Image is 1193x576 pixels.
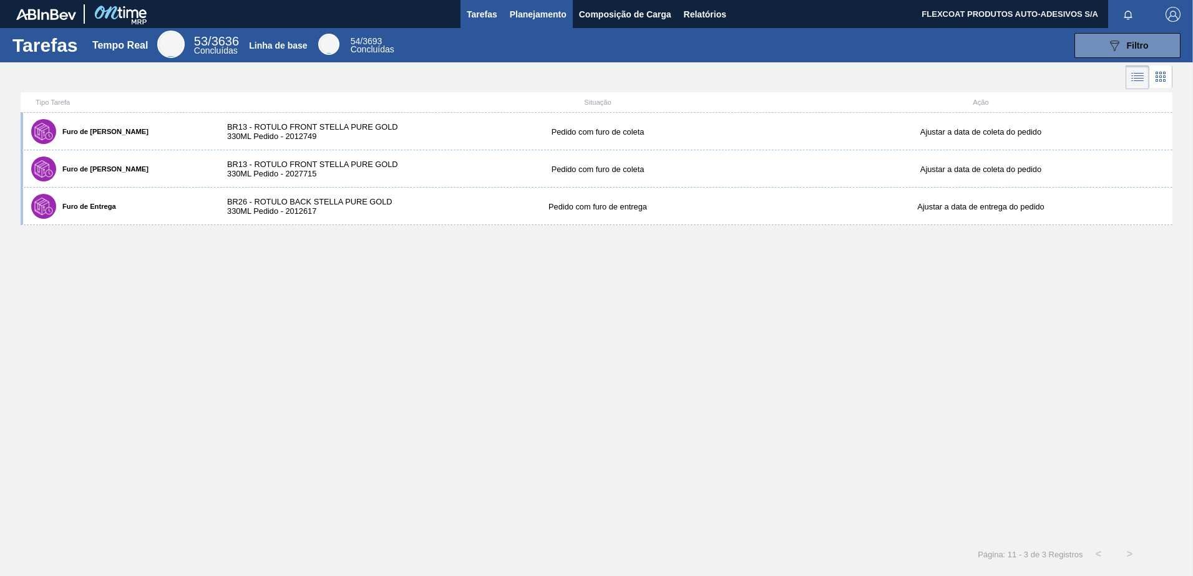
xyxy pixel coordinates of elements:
[467,7,497,22] span: Tarefas
[1127,41,1149,50] span: Filtro
[406,202,789,211] div: Pedido com furo de entrega
[510,7,567,22] span: Planejamento
[212,34,240,48] font: 3636
[215,122,406,141] div: BR13 - ROTULO FRONT STELLA PURE GOLD 330ML Pedido - 2012749
[351,36,382,46] span: /
[194,46,238,55] span: Concluídas
[12,38,78,52] h1: Tarefas
[56,128,149,135] label: Furo de [PERSON_NAME]
[978,550,1012,559] span: Página: 1
[789,202,1172,211] div: Ajustar a data de entrega do pedido
[406,165,789,174] div: Pedido com furo de coleta
[789,98,1172,106] div: Ação
[1114,539,1146,570] button: >
[56,203,116,210] label: Furo de Entrega
[23,98,215,106] div: Tipo Tarefa
[789,127,1172,137] div: Ajustar a data de coleta do pedido
[1012,550,1083,559] span: 1 - 3 de 3 Registros
[1149,65,1172,89] div: Visão em Cards
[157,31,185,58] div: Real Time
[684,7,726,22] span: Relatórios
[351,36,361,46] span: 54
[194,36,239,55] div: Real Time
[92,40,149,51] div: Tempo Real
[406,127,789,137] div: Pedido com furo de coleta
[249,41,307,50] div: Linha de base
[215,197,406,216] div: BR26 - ROTULO BACK STELLA PURE GOLD 330ML Pedido - 2012617
[1166,7,1181,22] img: Logout
[789,165,1172,174] div: Ajustar a data de coleta do pedido
[1126,65,1149,89] div: Visão em Lista
[1083,539,1114,570] button: <
[215,160,406,178] div: BR13 - ROTULO FRONT STELLA PURE GOLD 330ML Pedido - 2027715
[363,36,382,46] font: 3693
[194,34,208,48] span: 53
[16,9,76,20] img: TNhmsLtSVTkK8tSr43FrP2fwEKptu5GPRR3wAAAABJRU5ErkJggg==
[1108,6,1148,23] button: Notificações
[56,165,149,173] label: Furo de [PERSON_NAME]
[351,44,394,54] span: Concluídas
[194,34,239,48] span: /
[318,34,339,55] div: Base Line
[579,7,671,22] span: Composição de Carga
[1074,33,1181,58] button: Filtro
[406,98,789,106] div: Situação
[351,37,394,54] div: Base Line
